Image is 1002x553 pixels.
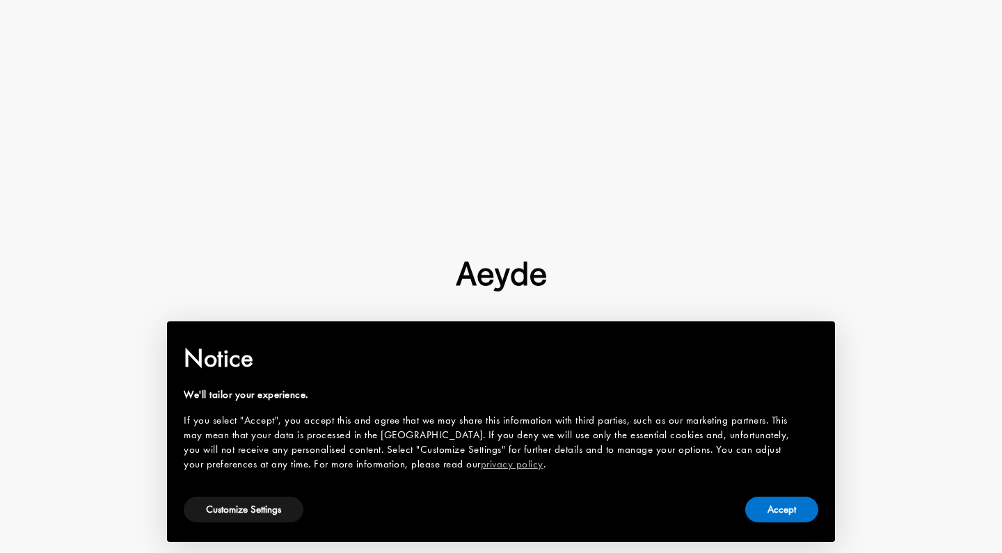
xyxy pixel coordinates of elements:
[184,413,796,472] div: If you select "Accept", you accept this and agree that we may share this information with third p...
[796,326,829,359] button: Close this notice
[809,331,818,353] span: ×
[184,340,796,376] h2: Notice
[745,497,818,522] button: Accept
[184,497,303,522] button: Customize Settings
[481,457,543,471] a: privacy policy
[456,262,546,292] img: footer-logo.svg
[184,387,796,402] div: We'll tailor your experience.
